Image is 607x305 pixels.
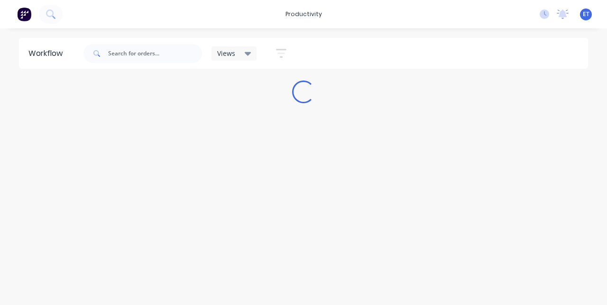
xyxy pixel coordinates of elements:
span: Views [217,48,235,58]
img: Factory [17,7,31,21]
input: Search for orders... [108,44,202,63]
div: Workflow [28,48,67,59]
div: productivity [281,7,327,21]
span: ET [583,10,589,18]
